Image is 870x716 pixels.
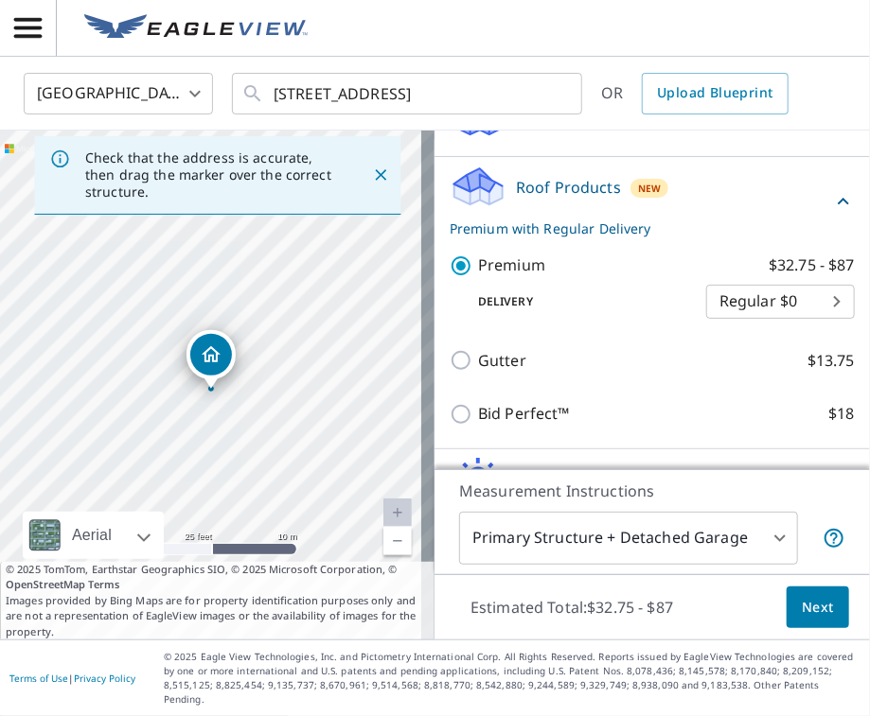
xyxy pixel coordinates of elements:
div: Dropped pin, building 1, Residential property, 1114 Woodland Ave SE Massillon, OH 44646 [186,330,236,389]
img: EV Logo [84,14,308,43]
span: Your report will include the primary structure and a detached garage if one exists. [823,527,845,550]
p: Measurement Instructions [459,480,845,502]
p: | [9,672,135,684]
a: Current Level 20, Zoom In Disabled [383,498,412,527]
div: [GEOGRAPHIC_DATA] [24,67,213,120]
div: Roof ProductsNewPremium with Regular Delivery [450,165,855,238]
span: New [638,181,662,196]
p: $32.75 - $87 [769,253,855,277]
p: Bid Perfect™ [478,402,570,426]
p: Check that the address is accurate, then drag the marker over the correct structure. [85,149,338,201]
a: EV Logo [73,3,319,54]
p: Premium with Regular Delivery [450,218,832,238]
p: Estimated Total: $32.75 - $87 [455,586,688,628]
p: Roof Products [516,176,621,199]
span: Upload Blueprint [657,81,772,105]
a: Privacy Policy [74,672,135,685]
a: Terms [88,577,119,591]
p: $18 [829,402,855,426]
input: Search by address or latitude-longitude [274,67,543,120]
p: Premium [478,253,545,277]
div: OR [601,73,789,114]
p: © 2025 Eagle View Technologies, Inc. and Pictometry International Corp. All Rights Reserved. Repo... [164,650,861,707]
div: Aerial [23,512,164,559]
div: Aerial [66,512,117,559]
span: © 2025 TomTom, Earthstar Geographics SIO, © 2025 Microsoft Corporation, © [6,562,429,593]
div: Primary Structure + Detached Garage [459,512,798,565]
button: Close [368,163,393,187]
p: Gutter [478,349,526,373]
span: Next [802,596,834,620]
a: OpenStreetMap [6,577,85,591]
a: Terms of Use [9,672,68,685]
button: Next [787,586,849,629]
div: Solar ProductsNew [450,457,855,511]
p: Delivery [450,293,706,310]
a: Upload Blueprint [642,73,788,114]
a: Current Level 20, Zoom Out [383,527,412,555]
div: Regular $0 [706,275,855,328]
p: $13.75 [808,349,855,373]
